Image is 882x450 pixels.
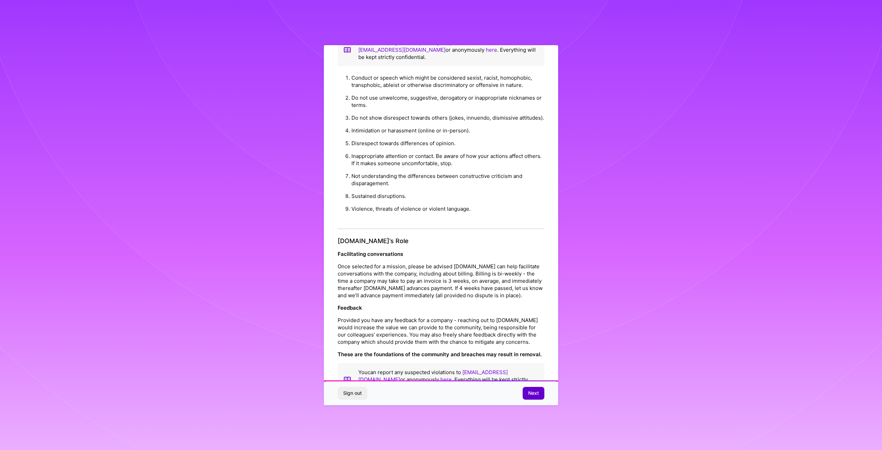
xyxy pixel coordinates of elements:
[351,190,544,202] li: Sustained disruptions.
[523,387,544,399] button: Next
[351,124,544,137] li: Intimidation or harassment (online or in-person).
[338,251,403,257] strong: Facilitating conversations
[343,39,351,61] img: book icon
[351,202,544,215] li: Violence, threats of violence or violent language.
[338,263,544,299] p: Once selected for a mission, please be advised [DOMAIN_NAME] can help facilitate conversations wi...
[351,170,544,190] li: Not understanding the differences between constructive criticism and disparagement.
[440,376,452,383] a: here
[351,137,544,150] li: Disrespect towards differences of opinion.
[351,91,544,111] li: Do not use unwelcome, suggestive, derogatory or inappropriate nicknames or terms.
[338,387,367,399] button: Sign out
[343,390,362,397] span: Sign out
[351,150,544,170] li: Inappropriate attention or contact. Be aware of how your actions affect others. If it makes someo...
[528,390,539,397] span: Next
[486,47,497,53] a: here
[358,369,539,390] p: You can report any suspected violations to or anonymously . Everything will be kept strictly conf...
[351,71,544,91] li: Conduct or speech which might be considered sexist, racist, homophobic, transphobic, ableist or o...
[338,237,544,245] h4: [DOMAIN_NAME]’s Role
[358,47,445,53] a: [EMAIL_ADDRESS][DOMAIN_NAME]
[338,317,544,346] p: Provided you have any feedback for a company - reaching out to [DOMAIN_NAME] would increase the v...
[338,304,362,311] strong: Feedback
[343,369,351,390] img: book icon
[351,111,544,124] li: Do not show disrespect towards others (jokes, innuendo, dismissive attitudes).
[358,39,539,61] p: As a reminder: you can report any suspected violations to or anonymously . Everything will be kep...
[358,369,508,383] a: [EMAIL_ADDRESS][DOMAIN_NAME]
[338,351,542,358] strong: These are the foundations of the community and breaches may result in removal.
